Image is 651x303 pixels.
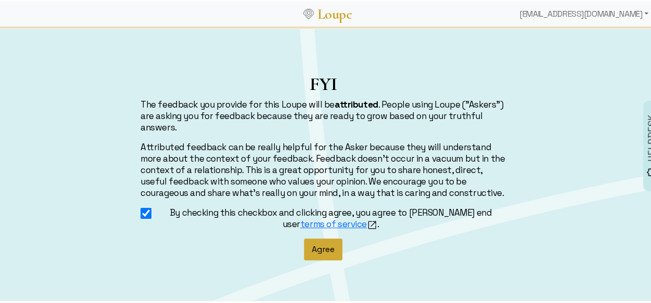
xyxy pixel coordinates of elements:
button: Agree [304,237,342,259]
label: By checking this checkbox and clicking agree, you agree to [PERSON_NAME] end user . [156,205,506,229]
h1: FYI [141,72,506,93]
a: Loupe [314,3,355,22]
a: terms of serviceFFFF [300,217,377,228]
p: Attributed feedback can be really helpful for the Asker because they will understand more about t... [141,140,506,197]
img: Loupe Logo [303,7,314,18]
img: FFFF [367,218,377,229]
strong: attributed [335,97,378,109]
p: The feedback you provide for this Loupe will be . People using Loupe ("Askers") are asking you fo... [141,97,506,131]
